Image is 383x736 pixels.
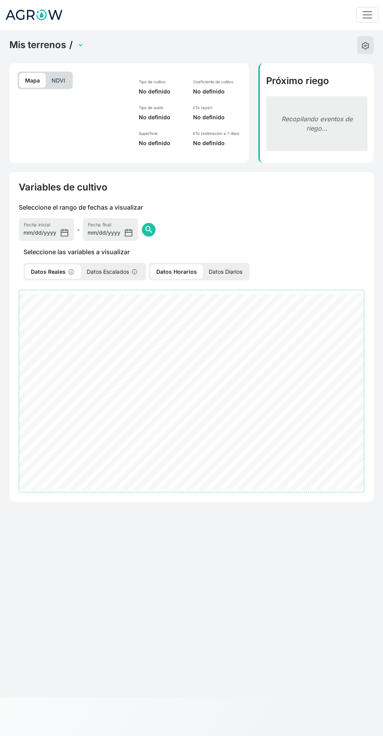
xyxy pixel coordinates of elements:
h4: Próximo riego [266,75,367,87]
button: Toggle navigation [356,7,378,23]
p: Coeficiente de cultivo [193,79,243,84]
p: Tipo de cultivo [139,79,184,84]
span: / [69,39,73,51]
h4: Variables de cultivo [19,181,107,193]
p: Superficie [139,131,184,136]
p: Tipo de suelo [139,105,184,110]
span: search [144,225,154,234]
p: No definido [139,113,184,121]
p: ETo (estimación a 7 días) [193,131,243,136]
img: edit [362,42,369,50]
ejs-chart: . Syncfusion interactive chart. [19,294,364,492]
button: search [142,223,156,237]
a: Mis terrenos [9,39,66,51]
p: No definido [139,88,184,95]
p: Seleccione el rango de fechas a visualizar [19,203,143,212]
img: Agrow Analytics [5,5,63,25]
p: Seleccione las variables a visualizar [19,247,364,257]
p: ETo (ayer) [193,105,243,110]
p: Datos Horarios [150,264,203,279]
select: Terrain Selector [76,39,84,51]
p: No definido [193,139,243,147]
p: Mapa [19,73,46,88]
span: - [77,225,80,234]
p: No definido [193,88,243,95]
p: No definido [139,139,184,147]
p: Datos Escalados [81,264,144,279]
em: Recopilando eventos de riego... [281,115,353,132]
p: Datos Diarios [203,264,248,279]
p: NDVI [46,73,71,88]
p: No definido [193,113,243,121]
p: Datos Reales [25,264,81,279]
